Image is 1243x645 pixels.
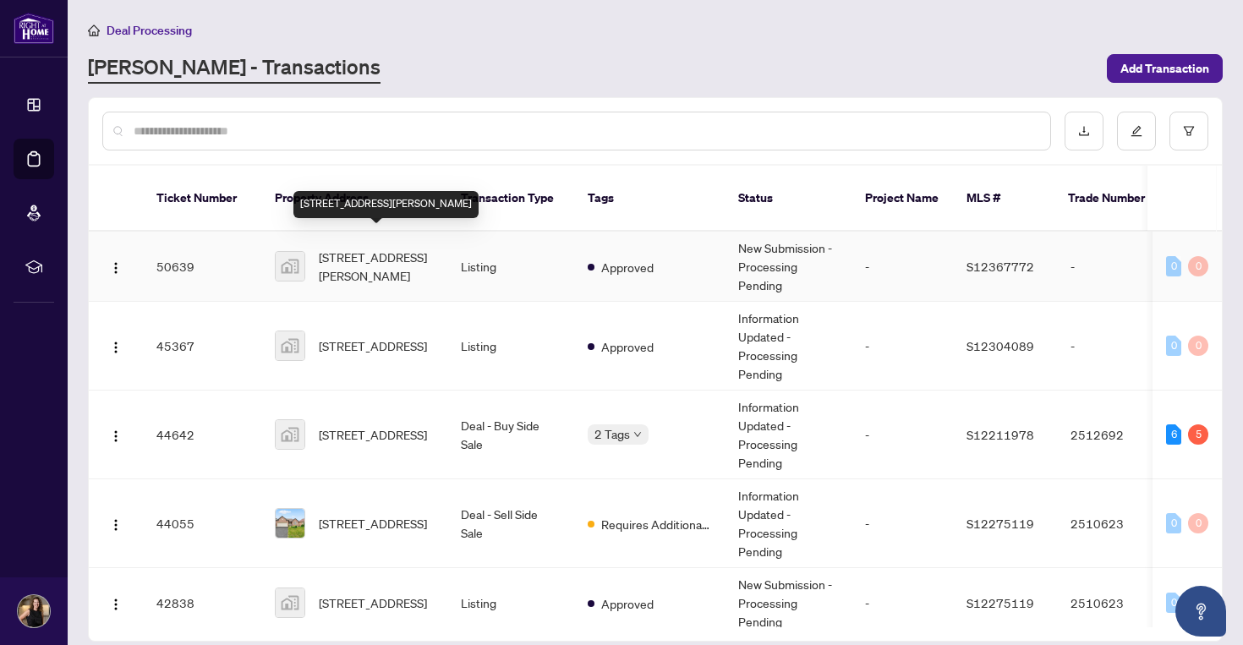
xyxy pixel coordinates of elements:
[725,568,851,638] td: New Submission - Processing Pending
[109,341,123,354] img: Logo
[319,593,427,612] span: [STREET_ADDRESS]
[851,302,953,391] td: -
[1166,256,1181,276] div: 0
[1120,55,1209,82] span: Add Transaction
[88,25,100,36] span: home
[851,568,953,638] td: -
[601,258,654,276] span: Approved
[109,598,123,611] img: Logo
[14,13,54,44] img: logo
[725,479,851,568] td: Information Updated - Processing Pending
[18,595,50,627] img: Profile Icon
[143,302,261,391] td: 45367
[1065,112,1103,150] button: download
[966,516,1034,531] span: S12275119
[102,510,129,537] button: Logo
[1057,302,1175,391] td: -
[1117,112,1156,150] button: edit
[447,166,574,232] th: Transaction Type
[851,166,953,232] th: Project Name
[109,261,123,275] img: Logo
[102,253,129,280] button: Logo
[1057,232,1175,302] td: -
[319,336,427,355] span: [STREET_ADDRESS]
[966,259,1034,274] span: S12367772
[601,337,654,356] span: Approved
[1188,513,1208,533] div: 0
[1175,586,1226,637] button: Open asap
[88,53,381,84] a: [PERSON_NAME] - Transactions
[109,429,123,443] img: Logo
[261,166,447,232] th: Property Address
[601,594,654,613] span: Approved
[725,166,851,232] th: Status
[1166,424,1181,445] div: 6
[1188,256,1208,276] div: 0
[574,166,725,232] th: Tags
[851,232,953,302] td: -
[102,332,129,359] button: Logo
[725,302,851,391] td: Information Updated - Processing Pending
[102,421,129,448] button: Logo
[1183,125,1195,137] span: filter
[1131,125,1142,137] span: edit
[143,232,261,302] td: 50639
[102,589,129,616] button: Logo
[276,588,304,617] img: thumbnail-img
[1078,125,1090,137] span: download
[143,568,261,638] td: 42838
[319,514,427,533] span: [STREET_ADDRESS]
[276,509,304,538] img: thumbnail-img
[851,479,953,568] td: -
[1188,336,1208,356] div: 0
[143,479,261,568] td: 44055
[293,191,479,218] div: [STREET_ADDRESS][PERSON_NAME]
[725,232,851,302] td: New Submission - Processing Pending
[594,424,630,444] span: 2 Tags
[1057,479,1175,568] td: 2510623
[319,248,434,285] span: [STREET_ADDRESS][PERSON_NAME]
[447,391,574,479] td: Deal - Buy Side Sale
[107,23,192,38] span: Deal Processing
[447,568,574,638] td: Listing
[1057,391,1175,479] td: 2512692
[276,420,304,449] img: thumbnail-img
[276,252,304,281] img: thumbnail-img
[143,166,261,232] th: Ticket Number
[143,391,261,479] td: 44642
[447,479,574,568] td: Deal - Sell Side Sale
[633,430,642,439] span: down
[725,391,851,479] td: Information Updated - Processing Pending
[1166,336,1181,356] div: 0
[1166,593,1181,613] div: 0
[1057,568,1175,638] td: 2510623
[276,331,304,360] img: thumbnail-img
[319,425,427,444] span: [STREET_ADDRESS]
[953,166,1054,232] th: MLS #
[966,427,1034,442] span: S12211978
[601,515,711,533] span: Requires Additional Docs
[447,232,574,302] td: Listing
[966,595,1034,610] span: S12275119
[1107,54,1223,83] button: Add Transaction
[1169,112,1208,150] button: filter
[966,338,1034,353] span: S12304089
[1054,166,1173,232] th: Trade Number
[1166,513,1181,533] div: 0
[109,518,123,532] img: Logo
[851,391,953,479] td: -
[447,302,574,391] td: Listing
[1188,424,1208,445] div: 5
